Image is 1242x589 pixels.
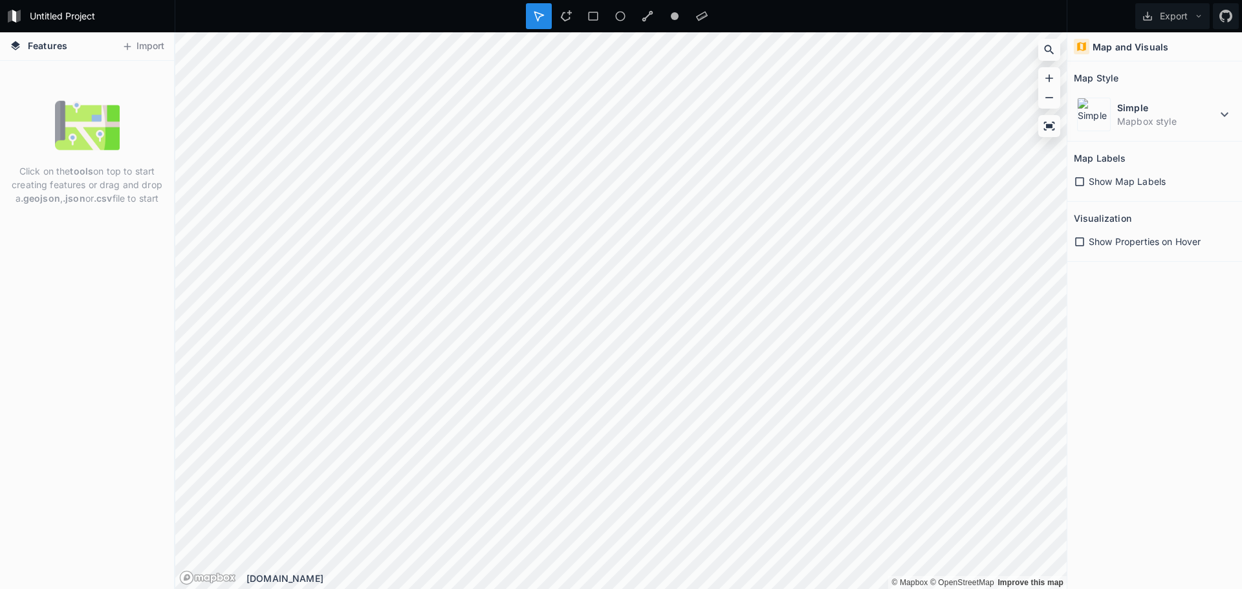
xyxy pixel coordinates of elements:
[94,193,113,204] strong: .csv
[1074,68,1118,88] h2: Map Style
[63,193,85,204] strong: .json
[179,570,236,585] a: Mapbox logo
[1074,208,1131,228] h2: Visualization
[1093,40,1168,54] h4: Map and Visuals
[1117,101,1217,114] dt: Simple
[246,572,1067,585] div: [DOMAIN_NAME]
[1135,3,1210,29] button: Export
[1089,175,1166,188] span: Show Map Labels
[997,578,1063,587] a: Map feedback
[1117,114,1217,128] dd: Mapbox style
[21,193,60,204] strong: .geojson
[891,578,928,587] a: Mapbox
[55,93,120,158] img: empty
[115,36,171,57] button: Import
[1077,98,1111,131] img: Simple
[28,39,67,52] span: Features
[930,578,994,587] a: OpenStreetMap
[1089,235,1201,248] span: Show Properties on Hover
[70,166,93,177] strong: tools
[1074,148,1126,168] h2: Map Labels
[10,164,164,205] p: Click on the on top to start creating features or drag and drop a , or file to start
